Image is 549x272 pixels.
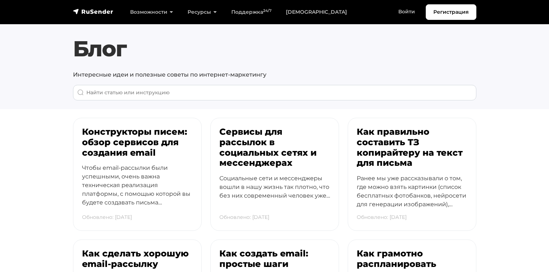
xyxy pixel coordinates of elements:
[219,210,269,225] p: Обновлено: [DATE]
[73,85,476,100] input: When autocomplete results are available use up and down arrows to review and enter to go to the d...
[224,5,279,20] a: Поддержка24/7
[82,127,193,158] h3: Конструкторы писем: обзор сервисов для создания email
[391,4,422,19] a: Войти
[82,164,193,220] p: Чтобы email-рассылки были успешными, очень важна техническая реализация платформы, с помощью кото...
[219,174,330,213] p: Социальные сети и мессенджеры вошли в нашу жизнь так плотно, что без них современный человек уже…
[357,174,467,222] p: Ранее мы уже рассказывали о том, где можно взять картинки (список бесплатных фотобанков, нейросет...
[426,4,476,20] a: Регистрация
[348,118,476,231] a: Как правильно составить ТЗ копирайтеру на текст для письма Ранее мы уже рассказывали о том, где м...
[180,5,224,20] a: Ресурсы
[219,249,330,269] h3: Как создать email: простые шаги
[73,70,476,79] p: Интересные идеи и полезные советы по интернет-маркетингу
[123,5,180,20] a: Возможности
[73,8,113,15] img: RuSender
[73,36,476,62] h1: Блог
[77,89,84,96] img: Поиск
[82,210,132,225] p: Обновлено: [DATE]
[263,8,271,13] sup: 24/7
[73,118,202,231] a: Конструкторы писем: обзор сервисов для создания email Чтобы email-рассылки были успешными, очень ...
[210,118,339,231] a: Сервисы для рассылок в социальных сетях и мессенджерах Социальные сети и мессенджеры вошли в нашу...
[279,5,354,20] a: [DEMOGRAPHIC_DATA]
[357,210,407,225] p: Обновлено: [DATE]
[82,249,193,269] h3: Как сделать хорошую email-рассылку
[219,127,330,168] h3: Сервисы для рассылок в социальных сетях и мессенджерах
[357,127,467,168] h3: Как правильно составить ТЗ копирайтеру на текст для письма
